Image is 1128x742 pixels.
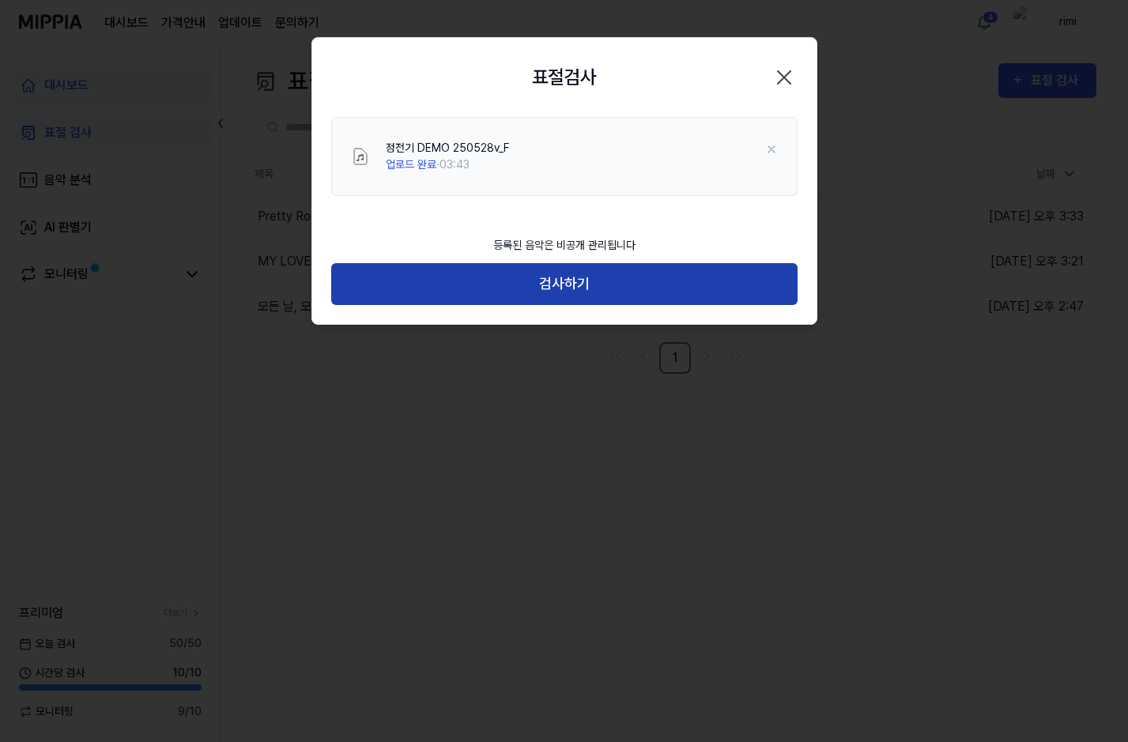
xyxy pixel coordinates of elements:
[386,156,509,173] div: · 03:43
[351,147,370,166] img: File Select
[386,158,436,171] span: 업로드 완료
[532,63,597,92] h2: 표절검사
[331,263,798,305] button: 검사하기
[484,228,645,263] div: 등록된 음악은 비공개 관리됩니다
[386,140,509,156] div: 정전기 DEMO 250528v_F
